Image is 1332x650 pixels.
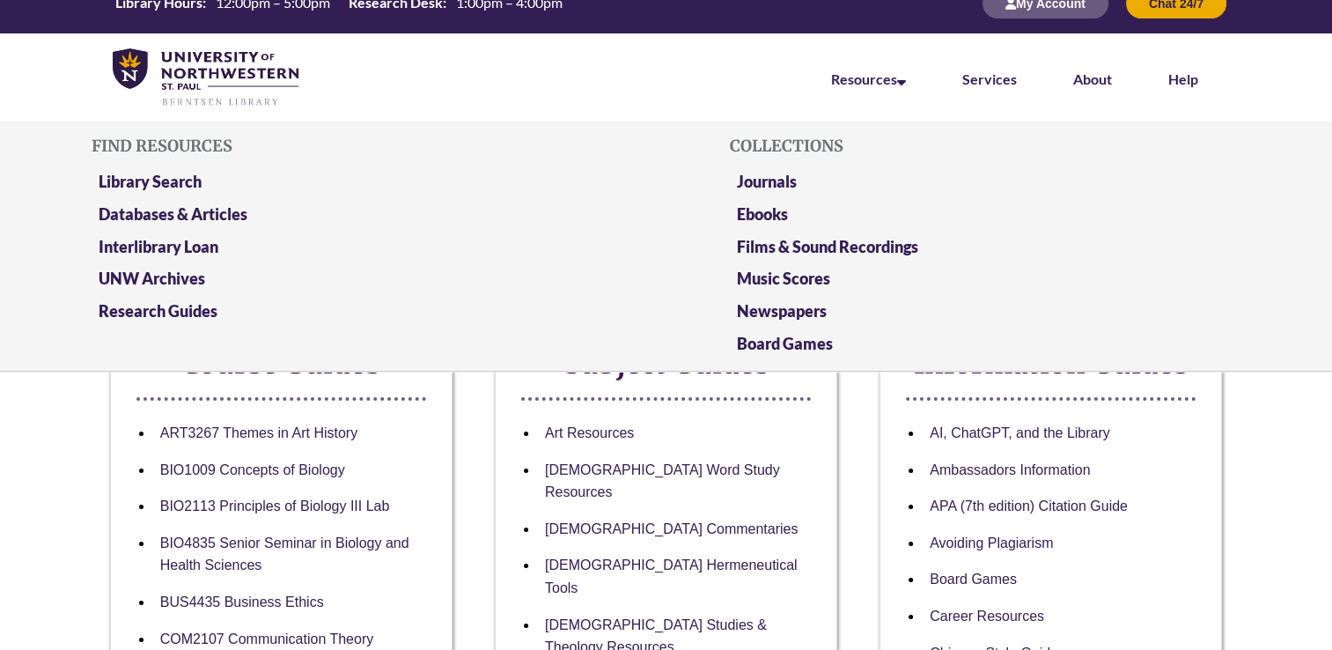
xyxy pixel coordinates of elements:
[930,572,1017,587] a: Board Games
[545,462,780,500] a: [DEMOGRAPHIC_DATA] Word Study Resources
[737,269,830,288] a: Music Scores
[962,70,1017,87] a: Services
[545,425,634,440] a: Art Resources
[831,70,906,87] a: Resources
[99,301,217,321] a: Research Guides
[737,204,788,224] a: Ebooks
[1168,70,1198,87] a: Help
[113,48,298,107] img: UNWSP Library Logo
[545,521,798,536] a: [DEMOGRAPHIC_DATA] Commentaries
[99,237,218,256] a: Interlibrary Loan
[930,462,1090,477] a: Ambassadors Information
[99,269,205,288] a: UNW Archives
[92,137,602,155] h5: Find Resources
[930,499,1128,513] a: APA (7th edition) Citation Guide
[160,425,357,440] a: ART3267 Themes in Art History
[730,137,1240,155] h5: Collections
[99,204,247,224] a: Databases & Articles
[545,558,798,595] a: [DEMOGRAPHIC_DATA] Hermeneutical Tools
[99,172,202,191] a: Library Search
[160,462,345,477] a: BIO1009 Concepts of Biology
[930,609,1044,624] a: Career Resources
[160,632,373,646] a: COM2107 Communication Theory
[1073,70,1112,87] a: About
[737,301,827,321] a: Newspapers
[160,595,324,609] a: BUS4435 Business Ethics
[160,536,409,573] a: BIO4835 Senior Seminar in Biology and Health Sciences
[737,334,833,353] a: Board Games
[160,499,390,513] a: BIO2113 Principles of Biology III Lab
[737,237,918,256] a: Films & Sound Recordings
[930,536,1053,550] a: Avoiding Plagiarism
[737,172,797,191] a: Journals
[930,425,1110,440] a: AI, ChatGPT, and the Library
